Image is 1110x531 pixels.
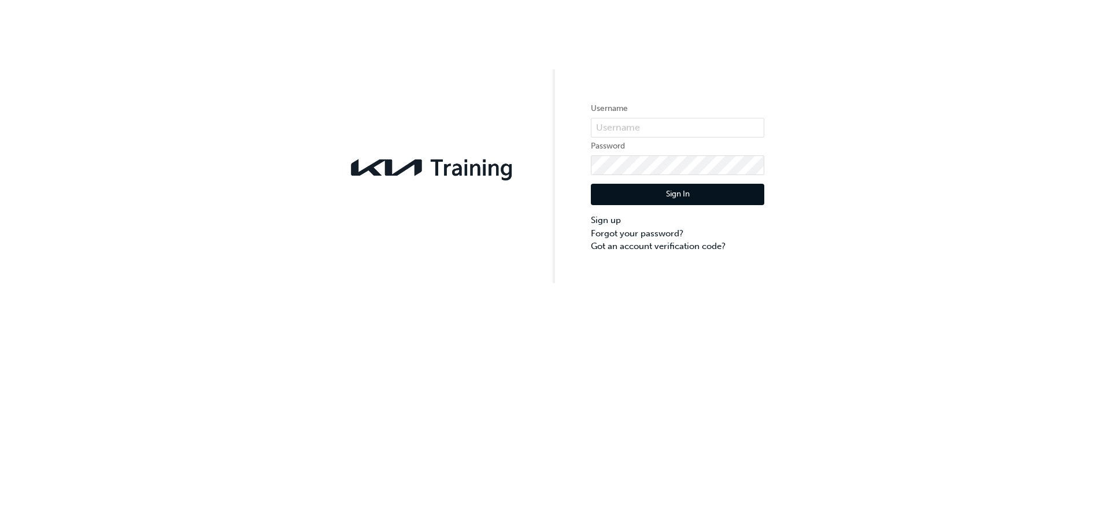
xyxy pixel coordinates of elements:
input: Username [591,118,764,138]
button: Sign In [591,184,764,206]
img: kia-training [346,152,519,183]
a: Sign up [591,214,764,227]
label: Password [591,139,764,153]
label: Username [591,102,764,116]
a: Got an account verification code? [591,240,764,253]
a: Forgot your password? [591,227,764,240]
